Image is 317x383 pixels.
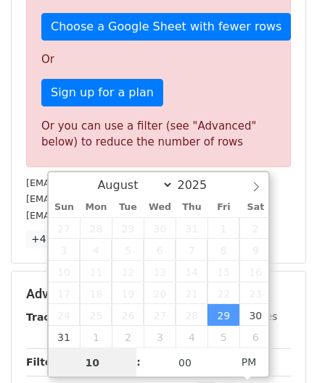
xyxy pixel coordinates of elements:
[49,239,81,261] span: August 3, 2025
[144,282,176,304] span: August 20, 2025
[207,304,239,326] span: August 29, 2025
[176,203,207,212] span: Thu
[80,261,112,282] span: August 11, 2025
[244,313,317,383] iframe: Chat Widget
[49,203,81,212] span: Sun
[112,304,144,326] span: August 26, 2025
[26,177,188,188] small: [EMAIL_ADDRESS][DOMAIN_NAME]
[176,239,207,261] span: August 7, 2025
[239,203,271,212] span: Sat
[80,217,112,239] span: July 28, 2025
[239,326,271,348] span: September 6, 2025
[112,217,144,239] span: July 29, 2025
[239,282,271,304] span: August 23, 2025
[176,261,207,282] span: August 14, 2025
[80,282,112,304] span: August 18, 2025
[144,326,176,348] span: September 3, 2025
[112,261,144,282] span: August 12, 2025
[144,203,176,212] span: Wed
[176,217,207,239] span: July 31, 2025
[239,304,271,326] span: August 30, 2025
[144,261,176,282] span: August 13, 2025
[207,239,239,261] span: August 8, 2025
[49,304,81,326] span: August 24, 2025
[80,239,112,261] span: August 4, 2025
[207,282,239,304] span: August 22, 2025
[144,217,176,239] span: July 30, 2025
[41,13,291,41] a: Choose a Google Sheet with fewer rows
[112,326,144,348] span: September 2, 2025
[239,217,271,239] span: August 2, 2025
[49,261,81,282] span: August 10, 2025
[207,217,239,239] span: August 1, 2025
[80,304,112,326] span: August 25, 2025
[141,348,229,377] input: Minute
[112,203,144,212] span: Tue
[207,261,239,282] span: August 15, 2025
[26,210,188,221] small: [EMAIL_ADDRESS][DOMAIN_NAME]
[176,304,207,326] span: August 28, 2025
[49,326,81,348] span: August 31, 2025
[144,304,176,326] span: August 27, 2025
[144,239,176,261] span: August 6, 2025
[49,217,81,239] span: July 27, 2025
[49,348,137,377] input: Hour
[173,178,226,192] input: Year
[176,282,207,304] span: August 21, 2025
[136,348,141,376] span: :
[26,193,188,204] small: [EMAIL_ADDRESS][DOMAIN_NAME]
[80,326,112,348] span: September 1, 2025
[26,286,291,302] h5: Advanced
[112,239,144,261] span: August 5, 2025
[229,348,269,376] span: Click to toggle
[239,261,271,282] span: August 16, 2025
[207,203,239,212] span: Fri
[41,118,276,151] div: Or you can use a filter (see "Advanced" below) to reduce the number of rows
[26,311,75,323] strong: Tracking
[176,326,207,348] span: September 4, 2025
[207,326,239,348] span: September 5, 2025
[26,356,63,368] strong: Filters
[80,203,112,212] span: Mon
[26,230,87,248] a: +47 more
[49,282,81,304] span: August 17, 2025
[112,282,144,304] span: August 19, 2025
[239,239,271,261] span: August 9, 2025
[41,79,163,106] a: Sign up for a plan
[41,52,276,67] p: Or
